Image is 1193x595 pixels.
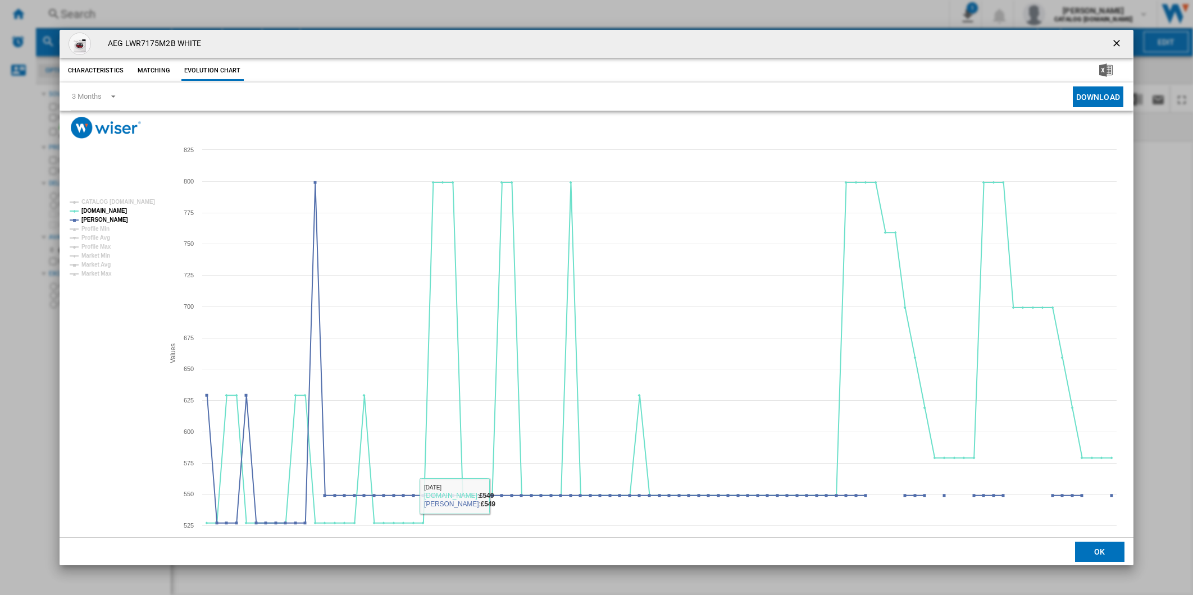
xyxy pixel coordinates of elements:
tspan: 525 [184,522,194,529]
tspan: 625 [184,397,194,404]
button: OK [1075,542,1124,562]
tspan: 825 [184,147,194,153]
tspan: 750 [184,240,194,247]
h4: AEG LWR7175M2B WHITE [102,38,201,49]
tspan: 550 [184,491,194,497]
ng-md-icon: getI18NText('BUTTONS.CLOSE_DIALOG') [1111,38,1124,51]
tspan: 725 [184,272,194,278]
tspan: Profile Avg [81,235,110,241]
tspan: 600 [184,428,194,435]
button: Matching [129,61,179,81]
tspan: 775 [184,209,194,216]
img: logo_wiser_300x94.png [71,117,141,139]
button: Download [1073,86,1123,107]
tspan: 800 [184,178,194,185]
md-dialog: Product popup [60,30,1133,565]
button: getI18NText('BUTTONS.CLOSE_DIALOG') [1107,33,1129,55]
tspan: 675 [184,335,194,341]
tspan: CATALOG [DOMAIN_NAME] [81,199,155,205]
tspan: Profile Min [81,226,110,232]
tspan: Profile Max [81,244,111,250]
button: Characteristics [65,61,126,81]
button: Evolution chart [181,61,244,81]
div: 3 Months [72,92,101,100]
button: Download in Excel [1081,61,1131,81]
img: excel-24x24.png [1099,63,1113,77]
tspan: 700 [184,303,194,310]
img: 110256196 [69,33,91,55]
tspan: Market Max [81,271,112,277]
tspan: Market Avg [81,262,111,268]
tspan: [PERSON_NAME] [81,217,128,223]
tspan: 575 [184,460,194,466]
tspan: 650 [184,365,194,372]
tspan: Values [169,344,177,363]
tspan: Market Min [81,253,110,259]
tspan: [DOMAIN_NAME] [81,208,127,214]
